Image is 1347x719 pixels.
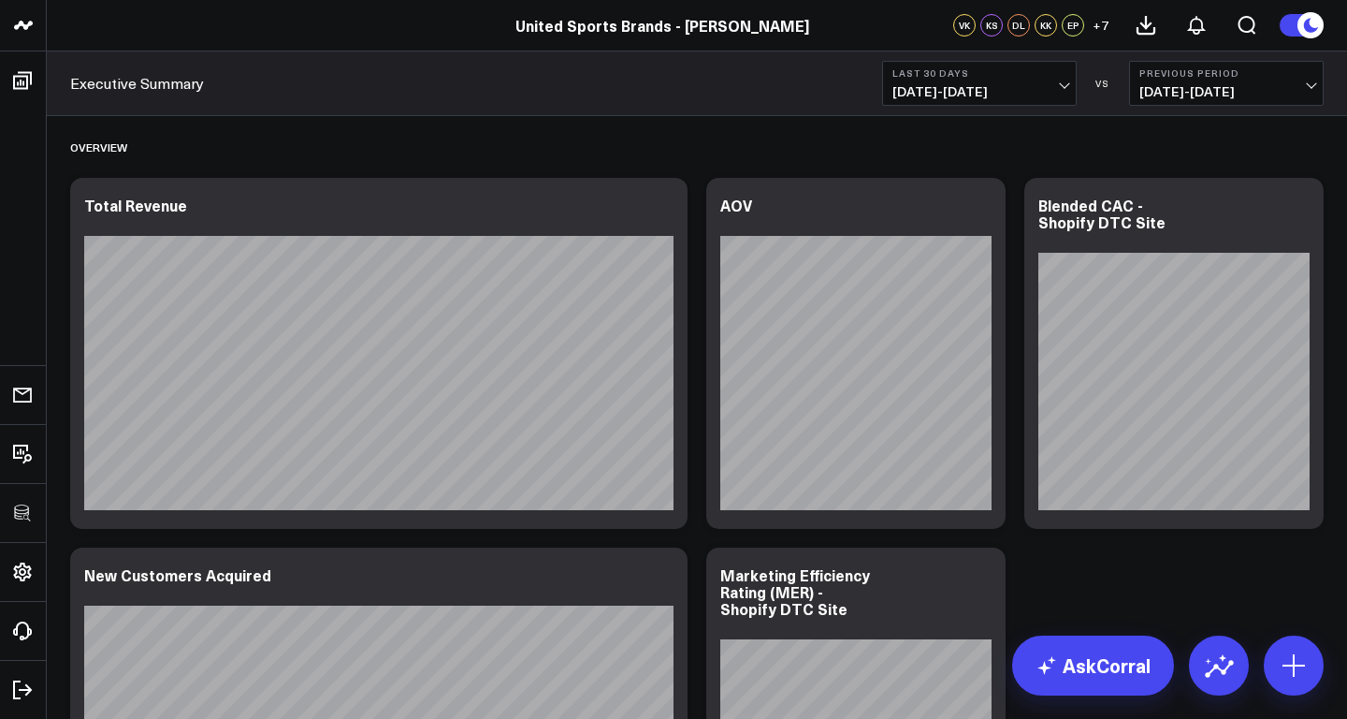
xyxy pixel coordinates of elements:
[1038,195,1166,232] div: Blended CAC - Shopify DTC Site
[1062,14,1084,37] div: EP
[515,15,809,36] a: United Sports Brands - [PERSON_NAME]
[892,84,1066,99] span: [DATE] - [DATE]
[1139,84,1313,99] span: [DATE] - [DATE]
[892,67,1066,79] b: Last 30 Days
[882,61,1077,106] button: Last 30 Days[DATE]-[DATE]
[70,73,204,94] a: Executive Summary
[1086,78,1120,89] div: VS
[1035,14,1057,37] div: KK
[1089,14,1111,37] button: +7
[70,125,127,169] div: Overview
[1139,67,1313,79] b: Previous Period
[84,195,187,215] div: Total Revenue
[980,14,1003,37] div: KS
[84,565,271,585] div: New Customers Acquired
[1012,636,1174,696] a: AskCorral
[953,14,976,37] div: VK
[720,195,752,215] div: AOV
[1007,14,1030,37] div: DL
[1093,19,1108,32] span: + 7
[720,565,870,619] div: Marketing Efficiency Rating (MER) - Shopify DTC Site
[1129,61,1324,106] button: Previous Period[DATE]-[DATE]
